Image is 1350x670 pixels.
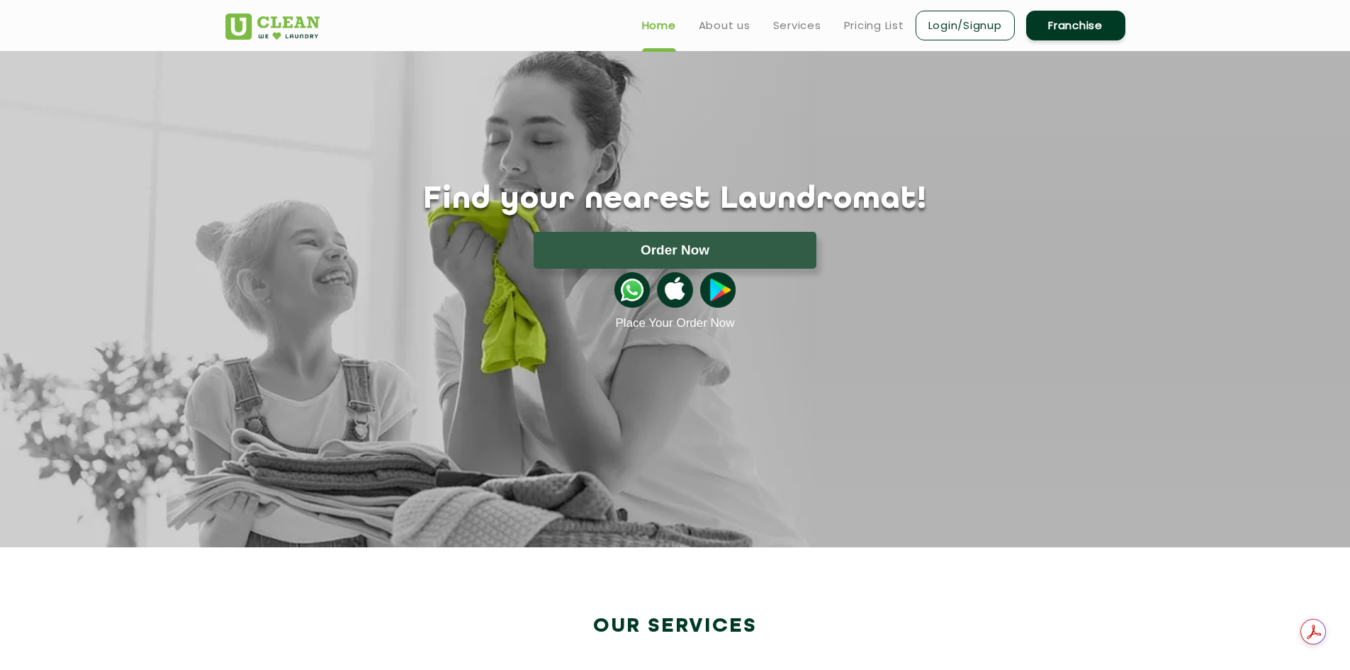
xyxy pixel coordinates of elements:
h1: Find your nearest Laundromat! [215,182,1136,218]
img: UClean Laundry and Dry Cleaning [225,13,320,40]
a: Home [642,17,676,34]
a: Franchise [1026,11,1125,40]
img: apple-icon.png [657,272,692,308]
h2: Our Services [225,615,1125,638]
a: Login/Signup [916,11,1015,40]
a: Services [773,17,821,34]
a: Pricing List [844,17,904,34]
img: playstoreicon.png [700,272,736,308]
a: Place Your Order Now [615,316,734,330]
img: whatsappicon.png [614,272,650,308]
a: About us [699,17,750,34]
button: Order Now [534,232,816,269]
